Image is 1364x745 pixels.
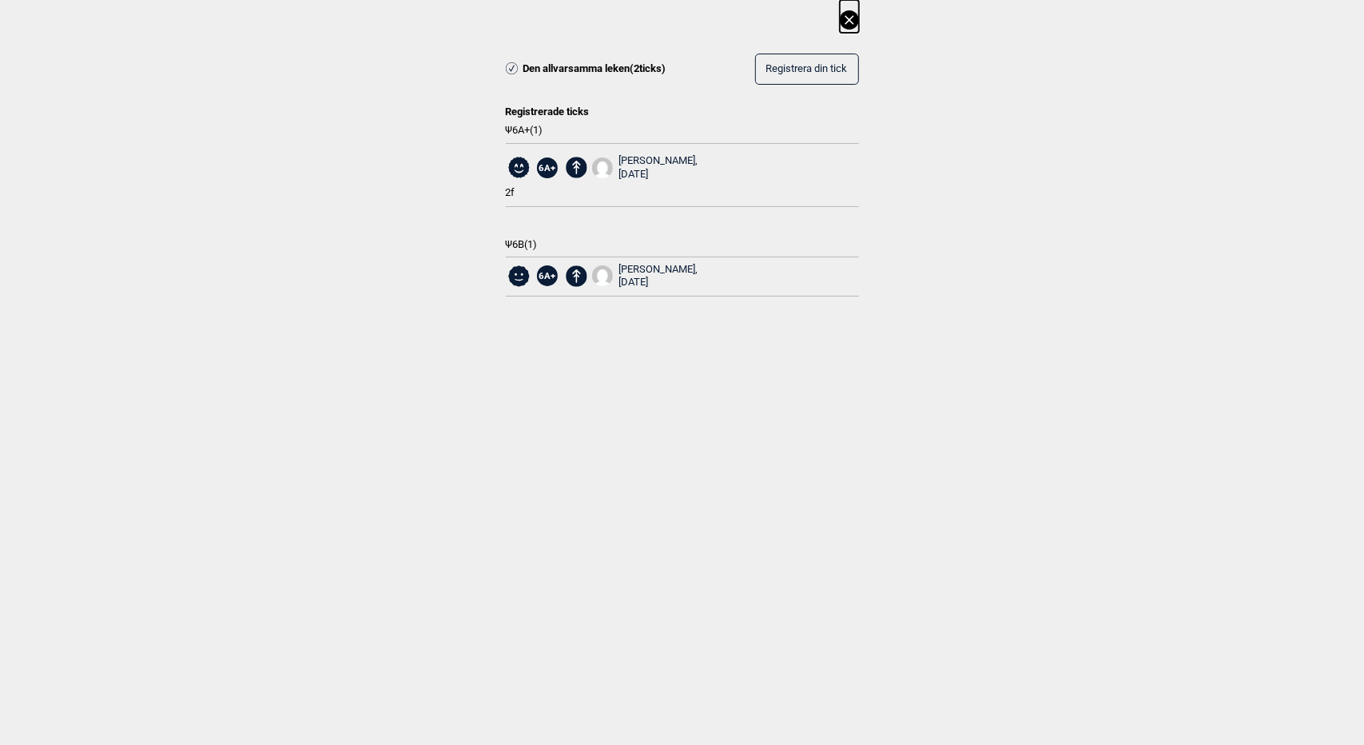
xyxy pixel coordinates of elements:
[592,154,698,181] a: User fallback1[PERSON_NAME], [DATE]
[618,263,698,290] div: [PERSON_NAME],
[506,238,859,252] span: Ψ 6B ( 1 )
[537,157,558,178] span: 6A+
[523,62,666,76] span: Den allvarsamma leken ( 2 ticks)
[592,157,613,178] img: User fallback1
[592,263,698,290] a: User fallback1[PERSON_NAME], [DATE]
[766,63,848,75] span: Registrera din tick
[618,154,698,181] div: [PERSON_NAME],
[618,168,698,181] div: [DATE]
[755,54,859,85] button: Registrera din tick
[592,265,613,286] img: User fallback1
[618,276,698,289] div: [DATE]
[506,124,859,137] span: Ψ 6A+ ( 1 )
[506,186,515,198] span: 2f
[537,265,558,286] span: 6A+
[506,95,859,119] div: Registrerade ticks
